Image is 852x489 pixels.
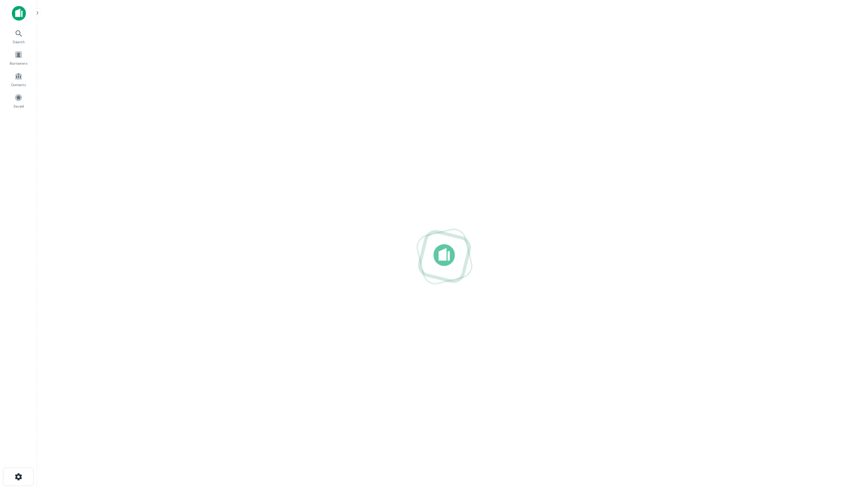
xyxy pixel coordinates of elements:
[11,82,26,88] span: Contacts
[2,69,35,89] a: Contacts
[815,430,852,465] iframe: Chat Widget
[10,60,27,66] span: Borrowers
[2,48,35,68] a: Borrowers
[2,91,35,111] a: Saved
[2,26,35,46] a: Search
[12,6,26,21] img: capitalize-icon.png
[13,103,24,109] span: Saved
[13,39,25,45] span: Search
